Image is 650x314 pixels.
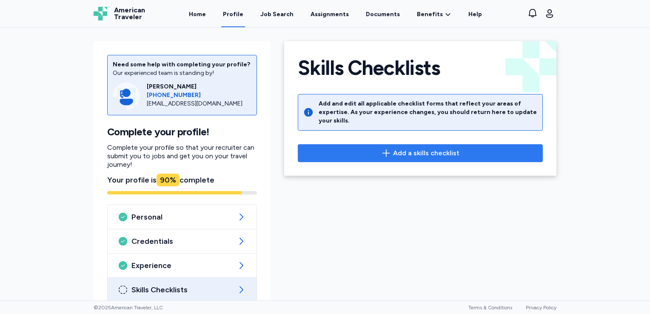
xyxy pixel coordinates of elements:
h1: Complete your profile! [107,126,257,138]
h1: Skills Checklists [298,55,440,80]
a: [PHONE_NUMBER] [147,91,251,100]
span: Credentials [131,236,233,246]
a: Privacy Policy [526,305,556,311]
div: Job Search [260,10,294,19]
span: Add a skills checklist [393,148,459,158]
img: Consultant [113,83,140,110]
a: Benefits [417,10,451,19]
div: Your profile is complete [107,174,257,186]
button: Add a skills checklist [298,144,543,162]
div: Need some help with completing your profile? [113,60,251,69]
img: Logo [94,7,107,20]
span: Experience [131,260,233,271]
div: Add and edit all applicable checklist forms that reflect your areas of expertise. As your experie... [319,100,537,125]
div: [EMAIL_ADDRESS][DOMAIN_NAME] [147,100,251,108]
a: Profile [221,1,245,27]
span: American Traveler [114,7,145,20]
div: [PERSON_NAME] [147,83,251,91]
div: 90 % [157,174,180,186]
span: © 2025 American Traveler, LLC [94,304,163,311]
a: Terms & Conditions [468,305,512,311]
div: Our experienced team is standing by! [113,69,251,77]
span: Skills Checklists [131,285,233,295]
span: Benefits [417,10,443,19]
p: Complete your profile so that your recruiter can submit you to jobs and get you on your travel jo... [107,143,257,169]
span: Personal [131,212,233,222]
